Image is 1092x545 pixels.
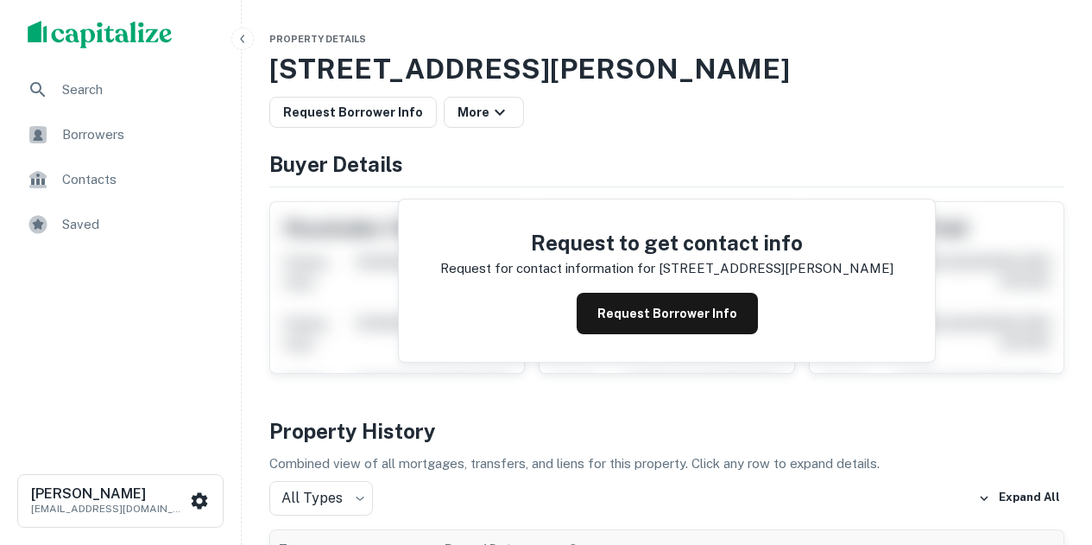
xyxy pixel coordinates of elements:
span: Borrowers [62,124,217,145]
a: Contacts [14,159,227,200]
p: [EMAIL_ADDRESS][DOMAIN_NAME] [31,501,186,516]
button: More [444,97,524,128]
a: Search [14,69,227,111]
button: [PERSON_NAME][EMAIL_ADDRESS][DOMAIN_NAME] [17,474,224,528]
p: Request for contact information for [440,258,655,279]
a: Saved [14,204,227,245]
h4: Property History [269,415,1064,447]
div: All Types [269,481,373,516]
span: Property Details [269,34,366,44]
span: Contacts [62,169,217,190]
h4: Buyer Details [269,149,1064,180]
a: Borrowers [14,114,227,155]
button: Expand All [974,485,1064,511]
button: Request Borrower Info [269,97,437,128]
h3: [STREET_ADDRESS][PERSON_NAME] [269,48,1064,90]
p: [STREET_ADDRESS][PERSON_NAME] [659,258,893,279]
h4: Request to get contact info [440,227,893,258]
h6: [PERSON_NAME] [31,487,186,501]
button: Request Borrower Info [577,293,758,334]
img: capitalize-logo.png [28,21,173,48]
span: Search [62,79,217,100]
p: Combined view of all mortgages, transfers, and liens for this property. Click any row to expand d... [269,453,1064,474]
span: Saved [62,214,217,235]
